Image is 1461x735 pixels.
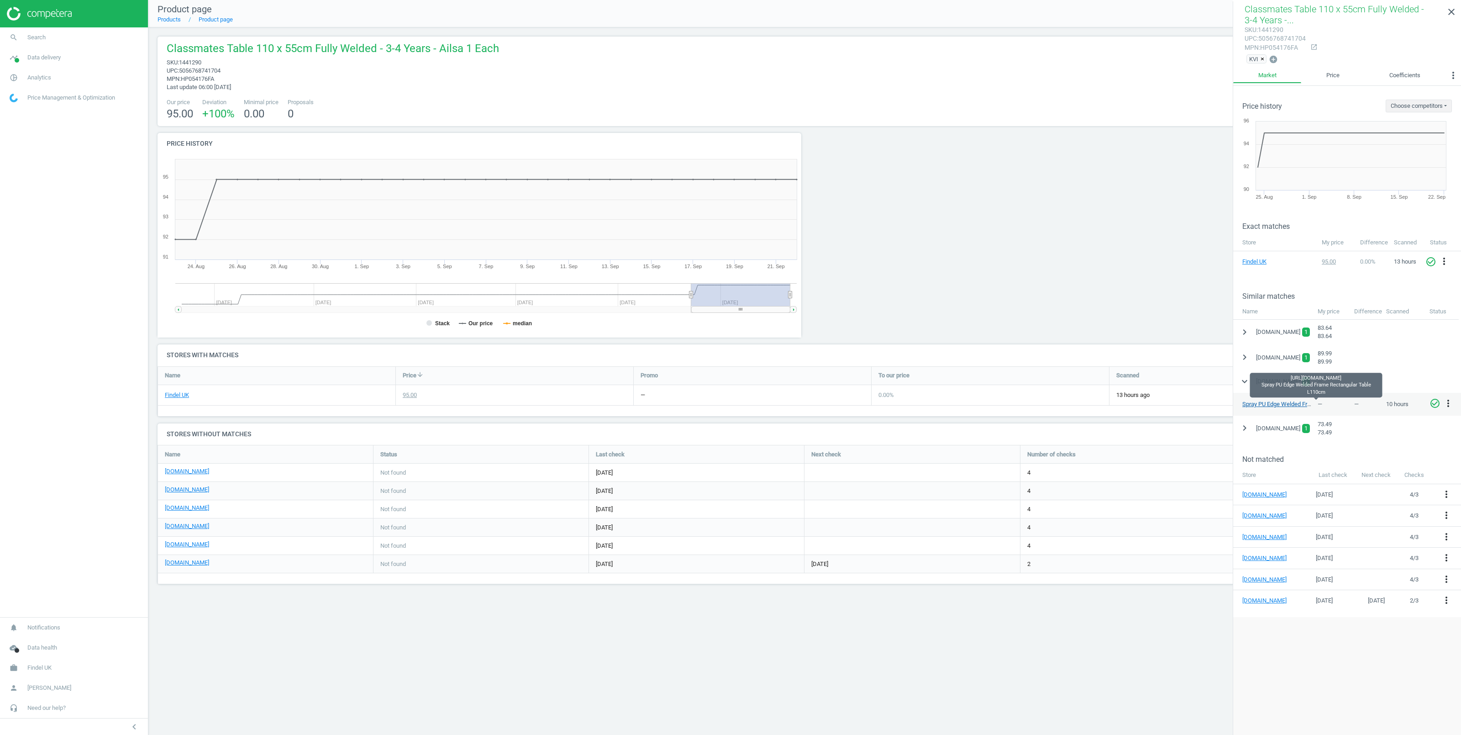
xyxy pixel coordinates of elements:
[1027,523,1030,532] span: 4
[1027,469,1030,477] span: 4
[167,84,231,90] span: Last update 06:00 [DATE]
[1116,391,1340,399] span: 13 hours ago
[380,469,406,477] span: Not found
[596,469,797,477] span: [DATE]
[5,639,22,656] i: cloud_done
[181,75,214,82] span: HP054176FA
[1268,54,1278,65] button: add_circle
[1441,574,1452,586] button: more_vert
[1316,576,1333,583] span: [DATE]
[27,704,66,712] span: Need our help?
[1313,303,1350,320] div: My price
[1398,505,1430,527] td: 4 / 3
[435,320,450,327] tspan: Stack
[165,522,209,530] a: [DOMAIN_NAME]
[1441,552,1452,564] button: more_vert
[643,264,660,269] tspan: 15. Sep
[1441,552,1452,563] i: more_vert
[1245,35,1257,42] span: upc
[878,391,894,398] span: 0.00 %
[416,371,424,378] i: arrow_downward
[1245,26,1306,34] div: : 1441290
[27,53,61,62] span: Data delivery
[1239,352,1250,363] i: chevron_right
[1441,510,1452,522] button: more_vert
[165,391,189,399] a: Findel UK
[380,523,406,532] span: Not found
[158,133,801,154] h4: Price history
[202,98,235,106] span: Deviation
[27,74,51,82] span: Analytics
[1242,491,1297,499] a: [DOMAIN_NAME]
[513,320,532,327] tspan: median
[1318,350,1332,365] span: 89.99 89.99
[1317,234,1356,251] th: My price
[1261,55,1266,63] button: ×
[1398,548,1430,569] td: 4 / 3
[163,234,168,239] text: 92
[1027,487,1030,495] span: 4
[1256,354,1300,362] span: [DOMAIN_NAME]
[27,94,115,102] span: Price Management & Optimization
[1239,376,1250,387] i: expand_more
[1398,484,1430,505] td: 4 / 3
[163,174,168,180] text: 95
[1245,34,1306,43] div: : 5056768741704
[811,450,841,459] span: Next check
[520,264,535,269] tspan: 9. Sep
[179,67,221,74] span: 5056768741704
[5,659,22,677] i: work
[1233,68,1301,83] a: Market
[1425,256,1436,267] i: check_circle_outline
[1439,256,1450,267] i: more_vert
[1116,371,1139,380] span: Scanned
[1322,258,1351,266] div: 95.00
[1261,56,1264,63] span: ×
[167,41,499,58] span: Classmates Table 110 x 55cm Fully Welded - 3-4 Years - Ailsa 1 Each
[1244,141,1249,146] text: 94
[1354,466,1398,484] th: Next check
[288,98,314,106] span: Proposals
[380,487,406,495] span: Not found
[158,16,181,23] a: Products
[163,194,168,200] text: 94
[1368,597,1385,604] span: [DATE]
[1027,505,1030,513] span: 4
[1316,534,1333,540] span: [DATE]
[878,371,909,380] span: To our price
[602,264,619,269] tspan: 13. Sep
[123,721,146,733] button: chevron_left
[596,523,797,532] span: [DATE]
[1304,353,1308,362] span: 1
[811,560,828,568] span: [DATE]
[1347,194,1361,200] tspan: 8. Sep
[1242,401,1389,407] a: Spray PU Edge Welded Frame Rectangular Table L110cm
[1398,590,1430,611] td: 2 / 3
[1256,424,1300,433] span: [DOMAIN_NAME]
[1398,569,1430,590] td: 4 / 3
[163,254,168,259] text: 91
[244,98,279,106] span: Minimal price
[1245,44,1259,51] span: mpn
[1269,55,1278,64] i: add_circle
[167,107,193,120] span: 95.00
[641,391,645,399] div: —
[165,504,209,512] a: [DOMAIN_NAME]
[596,487,797,495] span: [DATE]
[468,320,493,327] tspan: Our price
[167,75,181,82] span: mpn :
[1360,258,1376,265] span: 0.00 %
[129,721,140,732] i: chevron_left
[229,264,246,269] tspan: 26. Aug
[1441,489,1452,500] i: more_vert
[1441,595,1452,607] button: more_vert
[1446,6,1457,17] i: close
[1382,303,1425,320] div: Scanned
[1445,68,1461,86] button: more_vert
[270,264,287,269] tspan: 28. Aug
[1256,328,1300,336] span: [DOMAIN_NAME]
[1310,43,1318,51] i: open_in_new
[1244,164,1249,169] text: 92
[1242,102,1282,111] h3: Price history
[1316,491,1333,498] span: [DATE]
